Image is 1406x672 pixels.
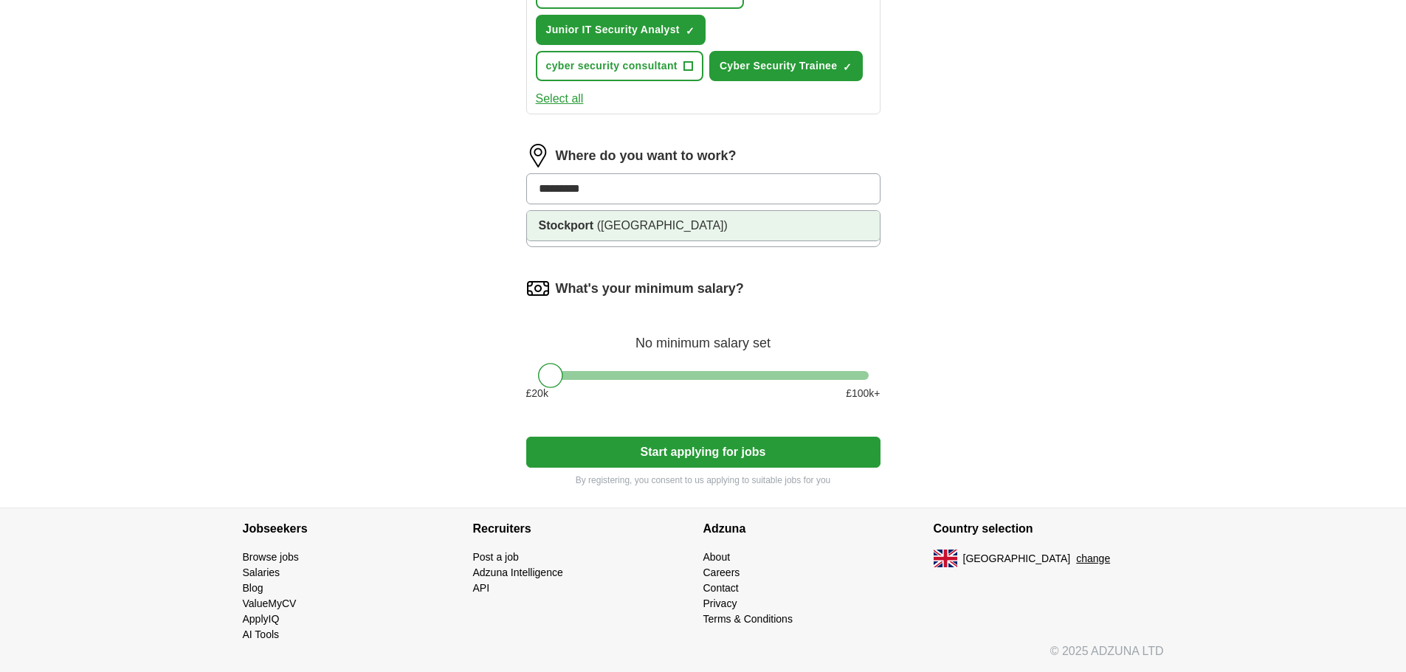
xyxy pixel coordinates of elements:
[556,279,744,299] label: What's your minimum salary?
[539,219,594,232] strong: Stockport
[473,567,563,578] a: Adzuna Intelligence
[546,22,680,38] span: Junior IT Security Analyst
[526,386,548,401] span: £ 20 k
[963,551,1071,567] span: [GEOGRAPHIC_DATA]
[703,551,731,563] a: About
[243,582,263,594] a: Blog
[703,567,740,578] a: Careers
[703,597,737,609] a: Privacy
[556,146,737,166] label: Where do you want to work?
[686,25,695,37] span: ✓
[243,597,297,609] a: ValueMyCV
[1076,551,1110,567] button: change
[597,219,728,232] span: ([GEOGRAPHIC_DATA])
[231,642,1176,672] div: © 2025 ADZUNA LTD
[243,551,299,563] a: Browse jobs
[243,613,280,625] a: ApplyIQ
[934,550,957,567] img: UK flag
[243,628,280,640] a: AI Tools
[243,567,280,578] a: Salaries
[526,474,881,487] p: By registering, you consent to us applying to suitable jobs for you
[703,582,739,594] a: Contact
[526,318,881,353] div: No minimum salary set
[536,51,703,81] button: cyber security consultant
[709,51,863,81] button: Cyber Security Trainee✓
[720,58,837,74] span: Cyber Security Trainee
[526,277,550,300] img: salary.png
[546,58,678,74] span: cyber security consultant
[536,90,584,108] button: Select all
[473,582,490,594] a: API
[526,437,881,468] button: Start applying for jobs
[473,551,519,563] a: Post a job
[846,386,880,401] span: £ 100 k+
[526,144,550,167] img: location.png
[843,61,852,73] span: ✓
[536,15,706,45] button: Junior IT Security Analyst✓
[703,613,793,625] a: Terms & Conditions
[934,508,1164,550] h4: Country selection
